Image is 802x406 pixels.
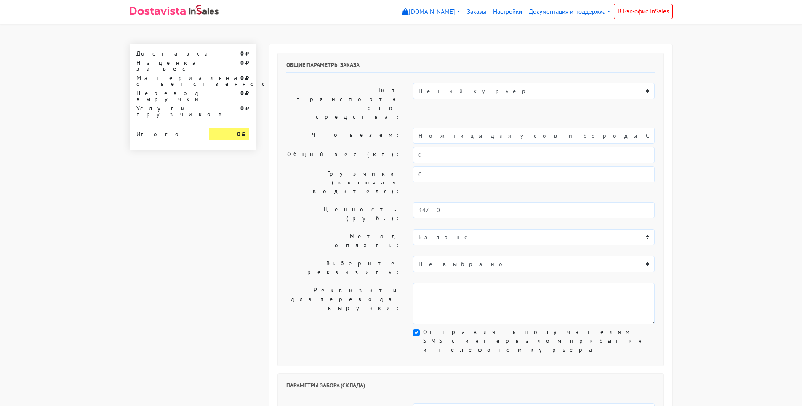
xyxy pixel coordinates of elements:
[130,60,203,72] div: Наценка за вес
[240,89,244,97] strong: 0
[286,61,655,73] h6: Общие параметры заказа
[280,202,407,226] label: Ценность (руб.):
[240,74,244,82] strong: 0
[614,4,673,19] a: В Бэк-офис InSales
[399,4,464,20] a: [DOMAIN_NAME]
[280,83,407,124] label: Тип транспортного средства:
[280,147,407,163] label: Общий вес (кг):
[286,382,655,393] h6: Параметры забора (склада)
[240,104,244,112] strong: 0
[136,128,197,137] div: Итого
[280,283,407,324] label: Реквизиты для перевода выручки:
[464,4,490,20] a: Заказы
[280,166,407,199] label: Грузчики (включая водителя):
[240,59,244,67] strong: 0
[280,256,407,280] label: Выберите реквизиты:
[130,105,203,117] div: Услуги грузчиков
[130,90,203,102] div: Перевод выручки
[280,128,407,144] label: Что везем:
[237,130,240,138] strong: 0
[423,328,655,354] label: Отправлять получателям SMS с интервалом прибытия и телефоном курьера
[130,75,203,87] div: Материальная ответственность
[130,7,186,15] img: Dostavista - срочная курьерская служба доставки
[280,229,407,253] label: Метод оплаты:
[240,50,244,57] strong: 0
[490,4,525,20] a: Настройки
[525,4,614,20] a: Документация и поддержка
[189,5,219,15] img: InSales
[130,51,203,56] div: Доставка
